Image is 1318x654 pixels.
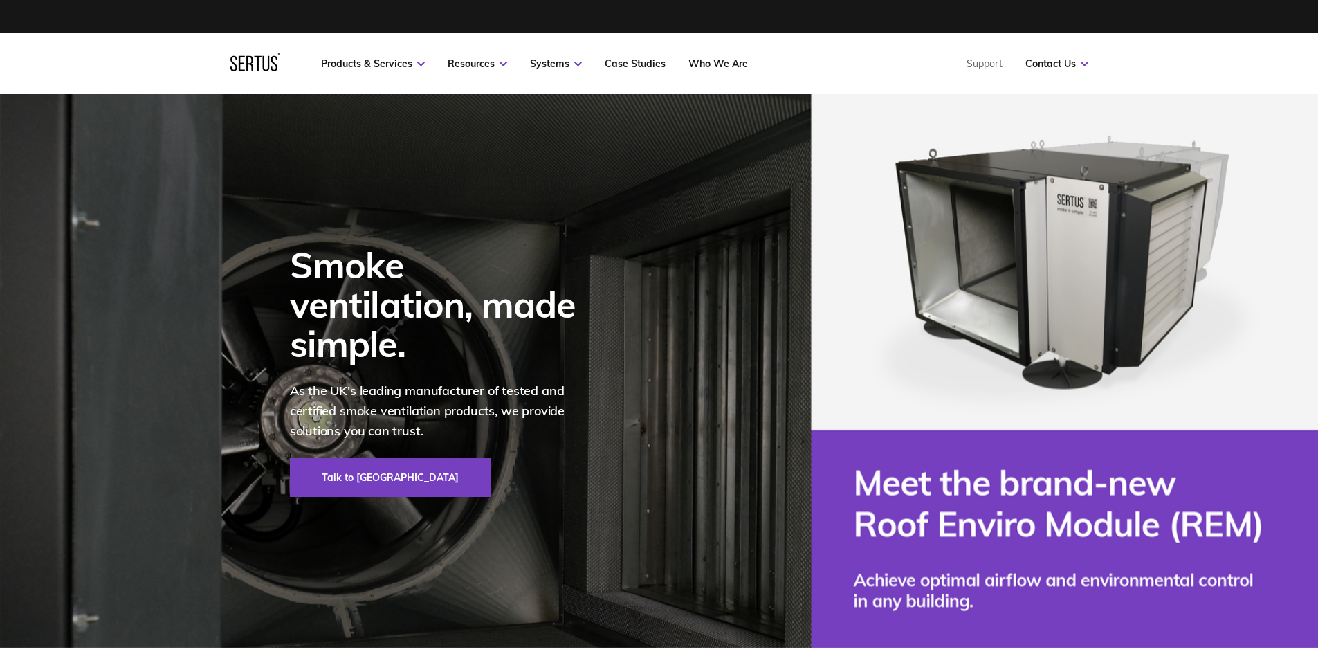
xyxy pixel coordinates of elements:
[688,57,748,70] a: Who We Are
[967,57,1003,70] a: Support
[530,57,582,70] a: Systems
[1025,57,1088,70] a: Contact Us
[605,57,666,70] a: Case Studies
[321,57,425,70] a: Products & Services
[290,245,594,364] div: Smoke ventilation, made simple.
[290,381,594,441] p: As the UK's leading manufacturer of tested and certified smoke ventilation products, we provide s...
[290,458,491,497] a: Talk to [GEOGRAPHIC_DATA]
[448,57,507,70] a: Resources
